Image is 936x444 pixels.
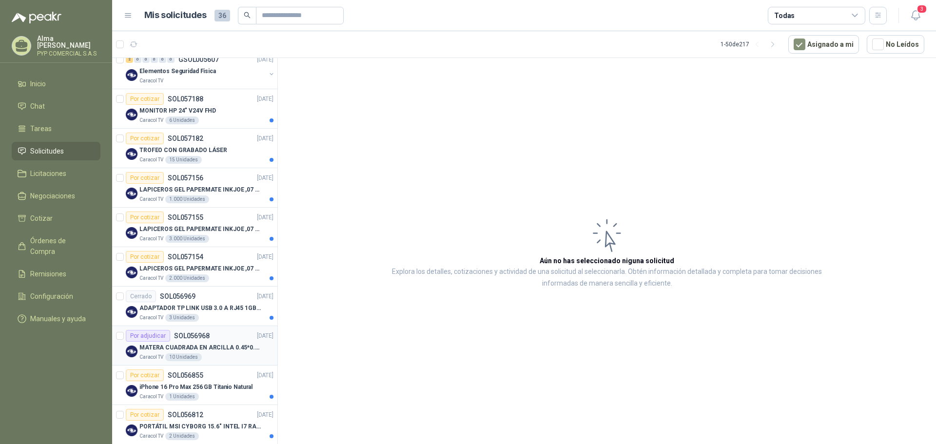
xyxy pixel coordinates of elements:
a: Licitaciones [12,164,100,183]
img: Company Logo [126,346,137,357]
a: Negociaciones [12,187,100,205]
p: Explora los detalles, cotizaciones y actividad de una solicitud al seleccionarla. Obtén informaci... [375,266,838,290]
span: Negociaciones [30,191,75,201]
p: [DATE] [257,213,273,222]
h3: Aún no has seleccionado niguna solicitud [540,255,674,266]
a: Por cotizarSOL057155[DATE] Company LogoLAPICEROS GEL PAPERMATE INKJOE ,07 1 LOGO 1 TINTACaracol T... [112,208,277,247]
div: 1.000 Unidades [165,195,209,203]
p: iPhone 16 Pro Max 256 GB Titanio Natural [139,383,253,392]
p: PORTÁTIL MSI CYBORG 15.6" INTEL I7 RAM 32GB - 1 TB / Nvidia GeForce RTX 4050 [139,422,261,431]
p: Caracol TV [139,77,163,85]
img: Company Logo [126,188,137,199]
img: Company Logo [126,227,137,239]
a: Chat [12,97,100,116]
div: Todas [774,10,795,21]
img: Company Logo [126,69,137,81]
a: Por cotizarSOL056855[DATE] Company LogoiPhone 16 Pro Max 256 GB Titanio NaturalCaracol TV1 Unidades [112,366,277,405]
img: Company Logo [126,306,137,318]
p: [DATE] [257,95,273,104]
div: Por cotizar [126,251,164,263]
span: Configuración [30,291,73,302]
p: SOL056968 [174,332,210,339]
div: 0 [142,56,150,63]
a: Solicitudes [12,142,100,160]
a: CerradoSOL056969[DATE] Company LogoADAPTADOR TP LINK USB 3.0 A RJ45 1GB WINDOWSCaracol TV3 Unidades [112,287,277,326]
a: Cotizar [12,209,100,228]
span: Solicitudes [30,146,64,156]
div: Por cotizar [126,212,164,223]
img: Company Logo [126,267,137,278]
a: Inicio [12,75,100,93]
a: Órdenes de Compra [12,232,100,261]
div: 0 [167,56,175,63]
p: [DATE] [257,371,273,380]
a: Por adjudicarSOL056968[DATE] Company LogoMATERA CUADRADA EN ARCILLA 0.45*0.45*0.40Caracol TV10 Un... [112,326,277,366]
p: [DATE] [257,331,273,341]
div: 1 - 50 de 217 [721,37,780,52]
p: Caracol TV [139,353,163,361]
p: ADAPTADOR TP LINK USB 3.0 A RJ45 1GB WINDOWS [139,304,261,313]
p: SOL057182 [168,135,203,142]
div: Por cotizar [126,409,164,421]
span: Manuales y ayuda [30,313,86,324]
p: Caracol TV [139,432,163,440]
p: SOL057155 [168,214,203,221]
img: Logo peakr [12,12,61,23]
a: Tareas [12,119,100,138]
span: Órdenes de Compra [30,235,91,257]
p: Caracol TV [139,314,163,322]
p: Caracol TV [139,235,163,243]
div: 2 Unidades [165,432,199,440]
p: Caracol TV [139,274,163,282]
p: [DATE] [257,134,273,143]
p: MATERA CUADRADA EN ARCILLA 0.45*0.45*0.40 [139,343,261,352]
p: Caracol TV [139,195,163,203]
a: Remisiones [12,265,100,283]
p: Caracol TV [139,116,163,124]
a: Configuración [12,287,100,306]
div: Por cotizar [126,93,164,105]
button: Asignado a mi [788,35,859,54]
p: SOL057188 [168,96,203,102]
a: Por cotizarSOL057188[DATE] Company LogoMONITOR HP 24" V24V FHDCaracol TV6 Unidades [112,89,277,129]
p: [DATE] [257,292,273,301]
p: Alma [PERSON_NAME] [37,35,100,49]
button: No Leídos [867,35,924,54]
div: 3.000 Unidades [165,235,209,243]
p: Caracol TV [139,156,163,164]
span: Chat [30,101,45,112]
p: TROFEO CON GRABADO LÁSER [139,146,227,155]
p: LAPICEROS GEL PAPERMATE INKJOE ,07 1 LOGO 1 TINTA [139,185,261,194]
div: Por cotizar [126,133,164,144]
span: Licitaciones [30,168,66,179]
div: 2.000 Unidades [165,274,209,282]
a: Por cotizarSOL057182[DATE] Company LogoTROFEO CON GRABADO LÁSERCaracol TV15 Unidades [112,129,277,168]
p: LAPICEROS GEL PAPERMATE INKJOE ,07 1 LOGO 1 TINTA [139,225,261,234]
p: Caracol TV [139,393,163,401]
p: SOL056969 [160,293,195,300]
div: 6 Unidades [165,116,199,124]
span: 36 [214,10,230,21]
span: Remisiones [30,269,66,279]
img: Company Logo [126,148,137,160]
div: 0 [134,56,141,63]
p: [DATE] [257,55,273,64]
div: 15 Unidades [165,156,202,164]
div: Por cotizar [126,369,164,381]
p: PYP COMERCIAL S.A.S [37,51,100,57]
p: LAPICEROS GEL PAPERMATE INKJOE ,07 1 LOGO 1 TINTA [139,264,261,273]
div: Cerrado [126,290,156,302]
div: Por cotizar [126,172,164,184]
div: 0 [159,56,166,63]
p: [DATE] [257,410,273,420]
span: Cotizar [30,213,53,224]
div: 3 Unidades [165,314,199,322]
button: 3 [907,7,924,24]
p: SOL057156 [168,174,203,181]
div: 10 Unidades [165,353,202,361]
img: Company Logo [126,425,137,436]
p: SOL056812 [168,411,203,418]
img: Company Logo [126,109,137,120]
p: SOL057154 [168,253,203,260]
p: [DATE] [257,174,273,183]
